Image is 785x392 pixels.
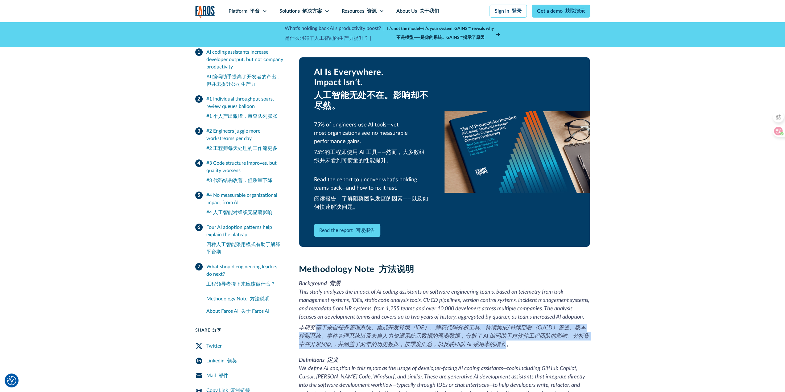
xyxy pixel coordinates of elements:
font: #4 人工智能对组织无显著影响 [206,210,272,215]
a: About Faros AI 关于 Faros AI [206,305,284,317]
div: Solutions [279,7,322,15]
font: 解决方案 [302,9,322,14]
font: 阅读报告 [355,228,375,233]
div: Four AI adoption patterns help explain the plateau [206,224,284,258]
a: It’s not the model—it’s your system. GAINS™ reveals why不是模型——是你的系统。GAINS™揭示了原因 [387,26,501,43]
a: Read the report 阅读报告 [314,224,380,237]
font: 75%的工程师使用 AI 工具——然而，大多数组织并未看到可衡量的性能提升。 [314,150,425,163]
div: Platform [229,7,260,15]
h3: Methodology Note [299,264,590,275]
font: #1 个人产出激增，审查队列膨胀 [206,114,277,119]
a: #2 Engineers juggle more workstreams per day#2 工程师每天处理的工作流更多 [195,125,284,157]
strong: It’s not the model—it’s your system. GAINS™ reveals why [387,27,494,40]
font: 工程领导者接下来应该做什么？ [206,282,275,287]
font: 登录 [512,9,522,14]
font: 关于 Faros AI [241,309,269,314]
a: Methodology Note 方法说明 [206,293,284,305]
font: 资源 [367,9,377,14]
a: Twitter Share [195,339,284,353]
div: Resources [342,7,377,15]
img: AI Productivity Paradox Report 2025 [444,111,590,193]
font: 邮件 [218,373,228,378]
div: Linkedin [206,357,237,365]
font: 是什么阻碍了人工智能的生产力提升？ | [285,36,371,41]
font: 阅读报告，了解阻碍团队发展的因素——以及如何快速解决问题。 [314,196,428,210]
font: 定义 [327,357,338,363]
a: AI coding assistants increase developer output, but not company productivityAI 编码助手提高了开发者的产出，但并未提... [195,46,284,93]
p: What's holding back AI's productivity boost? | [285,25,385,44]
div: About Faros AI [206,307,284,315]
font: 领英 [227,358,237,363]
a: What should engineering leaders do next?工程领导者接下来应该做什么？ [195,261,284,293]
font: 四种人工智能采用模式有助于解释平台期 [206,242,280,254]
div: #3 Code structure improves, but quality worsens [206,159,284,187]
font: #3 代码结构改善，但质量下降 [206,178,272,183]
a: Get a demo 获取演示 [532,5,590,18]
font: #2 工程师每天处理的工作流更多 [206,146,277,151]
div: Mail [206,372,228,379]
font: 人工智能无处不在。影响却不尽然。 [314,91,428,110]
div: What should engineering leaders do next? [206,263,284,290]
em: Definitions [299,357,338,363]
a: Four AI adoption patterns help explain the plateau四种人工智能采用模式有助于解释平台期 [195,221,284,261]
div: Methodology Note [206,295,284,303]
a: #3 Code structure improves, but quality worsens#3 代码结构改善，但质量下降 [195,157,284,189]
img: Revisit consent button [7,376,16,385]
em: This study analyzes the impact of AI coding assistants on software engineering teams, based on te... [299,289,590,347]
font: AI 编码助手提高了开发者的产出，但并未提升公司生产力 [206,74,281,87]
font: 分享 [212,328,221,332]
div: Share [195,327,284,334]
font: 方法说明 [250,296,270,301]
em: Background [299,281,341,287]
font: 平台 [250,9,260,14]
a: home [195,6,215,18]
font: 本研究基于来自任务管理系统、集成开发环境（IDE）、静态代码分析工具、持续集成/持续部署（CI/CD）管道、版本控制系统、事件管理系统以及来自人力资源系统元数据的遥测数据，分析了 AI 编码助手... [299,325,589,347]
div: AI Is Everywhere. Impact Isn’t. [314,67,430,113]
a: #4 No measurable organizational impact from AI#4 人工智能对组织无显著影响 [195,189,284,221]
button: Cookie Settings [7,376,16,385]
a: #1 Individual throughput soars, review queues balloon#1 个人产出激增，审查队列膨胀 [195,93,284,125]
a: Mail Share [195,368,284,383]
font: 背景 [329,281,341,287]
div: #1 Individual throughput soars, review queues balloon [206,95,284,122]
font: 获取演示 [565,9,585,14]
font: 不是模型——是你的系统。GAINS™揭示了原因 [396,35,485,40]
div: AI coding assistants increase developer output, but not company productivity [206,48,284,90]
div: #2 Engineers juggle more workstreams per day [206,127,284,155]
font: 关于我们 [419,9,439,14]
a: Sign in 登录 [490,5,527,18]
a: LinkedIn Share [195,353,284,368]
div: 75% of engineers use AI tools—yet most organizations see no measurable performance gains. Read th... [314,121,430,214]
div: #4 No measurable organizational impact from AI [206,192,284,219]
div: Twitter [206,342,222,350]
font: 方法说明 [379,265,414,274]
img: Logo of the analytics and reporting company Faros. [195,6,215,18]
